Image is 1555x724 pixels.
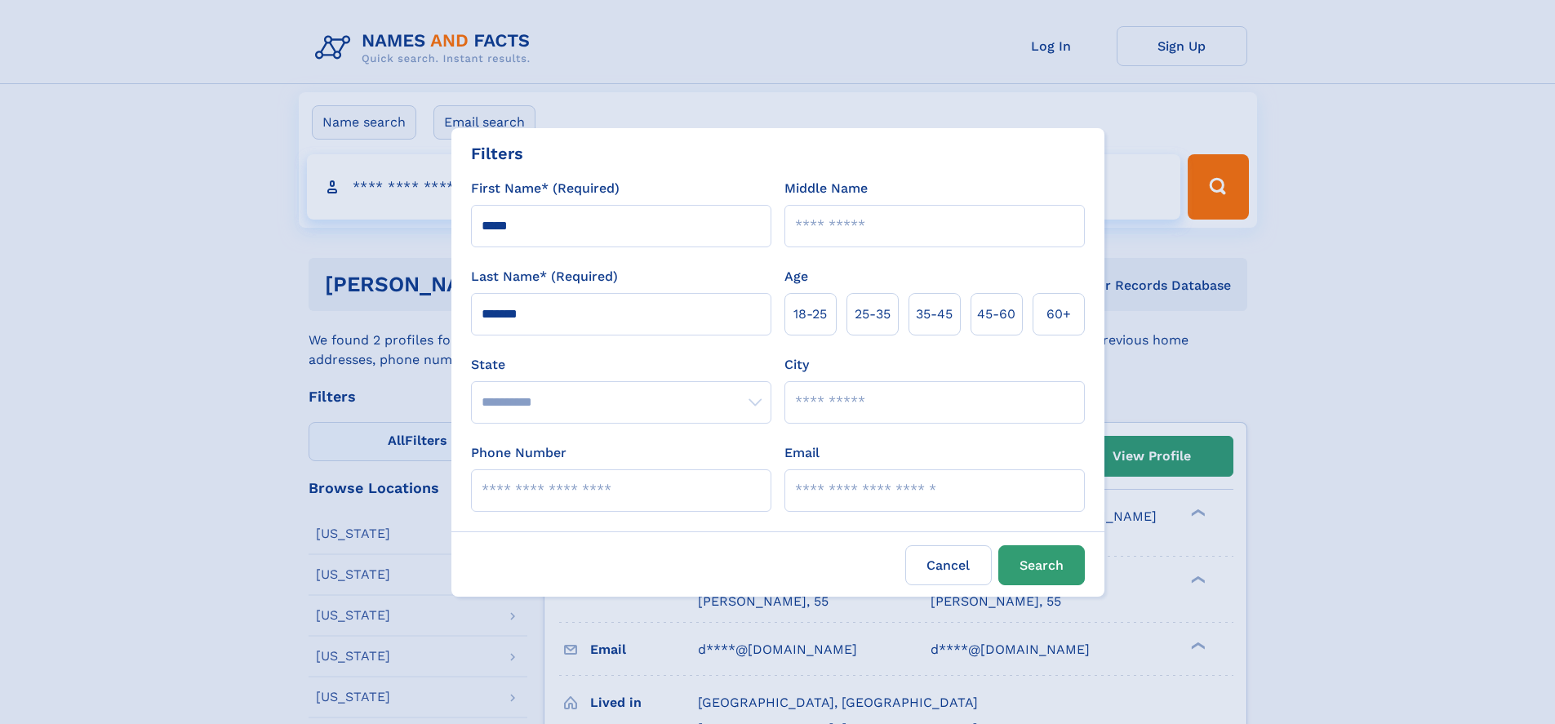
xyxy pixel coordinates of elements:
[793,304,827,324] span: 18‑25
[784,443,820,463] label: Email
[905,545,992,585] label: Cancel
[1046,304,1071,324] span: 60+
[471,443,566,463] label: Phone Number
[784,267,808,286] label: Age
[471,267,618,286] label: Last Name* (Required)
[471,355,771,375] label: State
[977,304,1015,324] span: 45‑60
[998,545,1085,585] button: Search
[471,179,620,198] label: First Name* (Required)
[855,304,891,324] span: 25‑35
[784,355,809,375] label: City
[784,179,868,198] label: Middle Name
[471,141,523,166] div: Filters
[916,304,953,324] span: 35‑45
